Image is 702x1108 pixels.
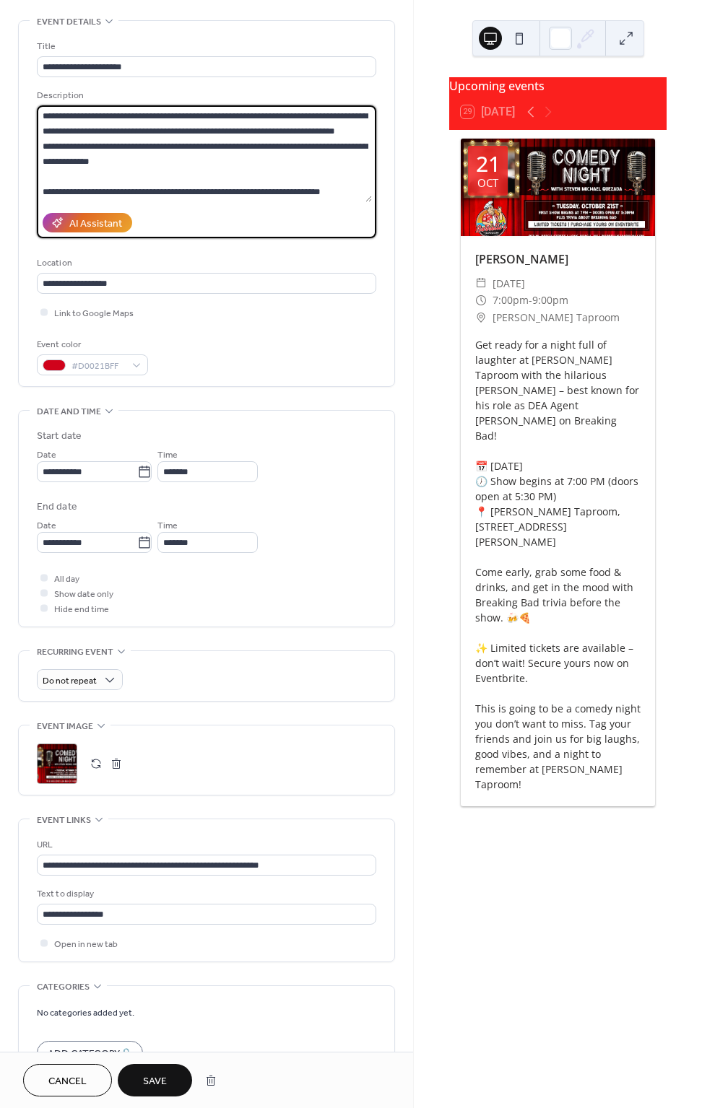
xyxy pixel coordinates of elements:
[37,337,145,352] div: Event color
[493,292,529,309] span: 7:00pm
[37,743,77,784] div: ;
[37,256,373,271] div: Location
[475,275,487,292] div: ​
[37,88,373,103] div: Description
[532,292,568,309] span: 9:00pm
[37,1006,134,1021] span: No categories added yet.
[143,1074,167,1089] span: Save
[37,813,91,828] span: Event links
[493,275,525,292] span: [DATE]
[477,178,498,188] div: Oct
[493,309,620,326] span: [PERSON_NAME] Taproom
[37,645,113,660] span: Recurring event
[54,306,134,321] span: Link to Google Maps
[476,153,500,175] div: 21
[37,500,77,515] div: End date
[54,587,113,602] span: Show date only
[157,448,178,463] span: Time
[37,837,373,852] div: URL
[48,1074,87,1089] span: Cancel
[43,213,132,232] button: AI Assistant
[54,937,118,952] span: Open in new tab
[43,673,97,689] span: Do not repeat
[37,980,90,995] span: Categories
[37,14,101,30] span: Event details
[69,217,122,232] div: AI Assistant
[37,886,373,902] div: Text to display
[71,359,125,374] span: #D0021BFF
[461,250,655,268] div: [PERSON_NAME]
[449,77,667,95] div: Upcoming events
[37,448,56,463] span: Date
[23,1064,112,1096] button: Cancel
[118,1064,192,1096] button: Save
[157,518,178,533] span: Time
[54,572,79,587] span: All day
[37,518,56,533] span: Date
[37,719,93,734] span: Event image
[37,404,101,419] span: Date and time
[461,337,655,792] div: Get ready for a night full of laughter at [PERSON_NAME] Taproom with the hilarious [PERSON_NAME] ...
[475,309,487,326] div: ​
[475,292,487,309] div: ​
[37,39,373,54] div: Title
[54,602,109,617] span: Hide end time
[529,292,532,309] span: -
[37,429,82,444] div: Start date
